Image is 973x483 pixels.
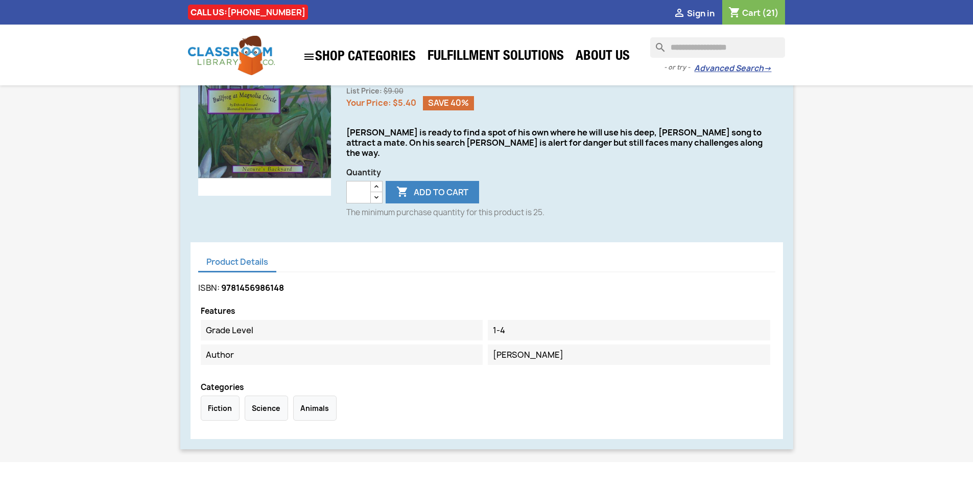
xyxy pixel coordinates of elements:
p: Categories [201,383,775,392]
span: Cart [742,7,761,18]
div: CALL US: [188,5,308,20]
span: → [764,63,771,74]
dd: [PERSON_NAME] [488,344,770,365]
span: Sign in [687,8,715,19]
input: Quantity [346,181,371,203]
span: - or try - [664,62,694,73]
a: Fulfillment Solutions [422,47,569,67]
button: Add to cart [386,181,479,203]
a: Shopping cart link containing 21 product(s) [728,7,779,18]
img: Classroom Library Company [188,36,275,75]
i: search [650,37,662,50]
span: Save 40% [423,96,474,110]
div: Fiction [201,396,240,421]
div: Science [245,396,288,421]
dd: 1-4 [488,320,770,340]
input: Search [650,37,785,58]
a: SHOP CATEGORIES [298,45,421,68]
i: shopping_cart [728,7,741,19]
a: Product Details [198,252,276,272]
p: Features [201,307,775,316]
label: ISBN: [198,283,220,293]
span: $5.40 [393,97,416,108]
span: Your Price: [346,97,391,108]
i:  [396,187,409,199]
span: 9781456986148 [221,282,284,293]
dt: Grade Level [201,320,483,340]
p: The minimum purchase quantity for this product is 25. [346,208,775,218]
i:  [303,51,315,63]
div: [PERSON_NAME] is ready to find a spot of his own where he will use his deep, [PERSON_NAME] song t... [346,127,775,158]
a: Advanced Search→ [694,63,771,74]
div: Animals [293,396,337,421]
a:  Sign in [673,8,715,19]
a: [PHONE_NUMBER] [227,7,305,18]
a: About Us [571,47,635,67]
span: $9.00 [384,86,404,96]
i:  [673,8,685,20]
span: (21) [762,7,779,18]
span: List Price: [346,86,382,96]
span: Quantity [346,168,775,178]
dt: Author [201,344,483,365]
